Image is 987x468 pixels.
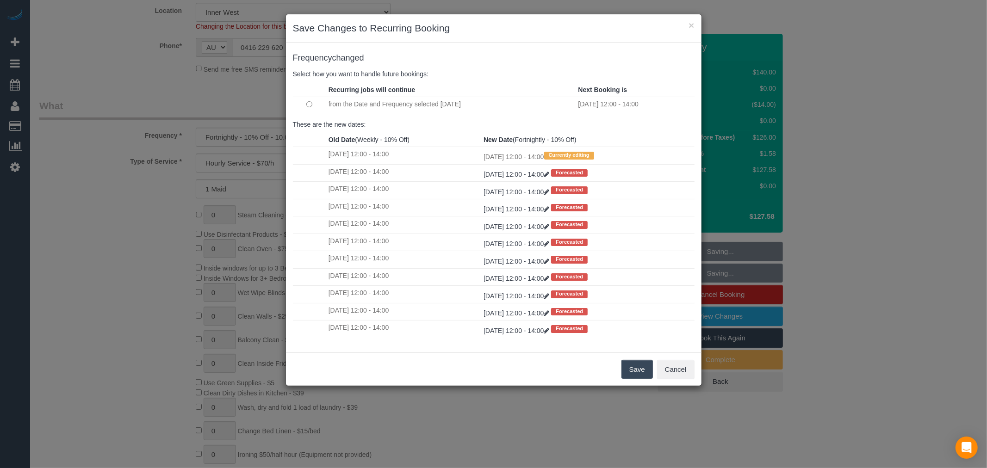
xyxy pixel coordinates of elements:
span: Forecasted [551,290,588,298]
strong: Old Date [329,136,355,143]
div: Open Intercom Messenger [956,437,978,459]
a: [DATE] 12:00 - 14:00 [484,275,551,282]
td: [DATE] 12:00 - 14:00 [326,216,481,234]
p: These are the new dates: [293,120,695,129]
button: Cancel [657,360,695,379]
span: Forecasted [551,204,588,211]
a: [DATE] 12:00 - 14:00 [484,188,551,196]
td: from the Date and Frequency selected [DATE] [326,97,576,111]
h3: Save Changes to Recurring Booking [293,21,695,35]
th: (Fortnightly - 10% Off) [481,133,694,147]
span: Forecasted [551,325,588,333]
span: Frequency [293,53,332,62]
td: [DATE] 12:00 - 14:00 [326,251,481,268]
h4: changed [293,54,695,63]
strong: Next Booking is [578,86,627,93]
th: (Weekly - 10% Off) [326,133,481,147]
a: [DATE] 12:00 - 14:00 [484,258,551,265]
a: [DATE] 12:00 - 14:00 [484,309,551,317]
td: [DATE] 12:00 - 14:00 [326,268,481,285]
td: [DATE] 12:00 - 14:00 [326,234,481,251]
button: Save [621,360,653,379]
span: Forecasted [551,221,588,228]
a: [DATE] 12:00 - 14:00 [484,223,551,230]
td: [DATE] 12:00 - 14:00 [326,147,481,164]
span: Currently editing [544,152,594,159]
td: [DATE] 12:00 - 14:00 [326,199,481,216]
span: Forecasted [551,186,588,194]
td: [DATE] 12:00 - 14:00 [481,147,694,164]
td: [DATE] 12:00 - 14:00 [326,286,481,303]
td: [DATE] 12:00 - 14:00 [326,182,481,199]
span: Forecasted [551,256,588,263]
a: [DATE] 12:00 - 14:00 [484,171,551,178]
td: [DATE] 12:00 - 14:00 [326,164,481,181]
strong: Recurring jobs will continue [329,86,415,93]
p: Select how you want to handle future bookings: [293,69,695,79]
span: Forecasted [551,273,588,281]
td: [DATE] 12:00 - 14:00 [326,303,481,320]
span: Forecasted [551,169,588,177]
button: × [689,20,694,30]
span: Forecasted [551,308,588,315]
td: [DATE] 12:00 - 14:00 [576,97,694,111]
span: Forecasted [551,239,588,246]
a: [DATE] 12:00 - 14:00 [484,292,551,300]
a: [DATE] 12:00 - 14:00 [484,327,551,334]
strong: New Date [484,136,513,143]
td: [DATE] 12:00 - 14:00 [326,320,481,338]
a: [DATE] 12:00 - 14:00 [484,205,551,213]
a: [DATE] 12:00 - 14:00 [484,240,551,247]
